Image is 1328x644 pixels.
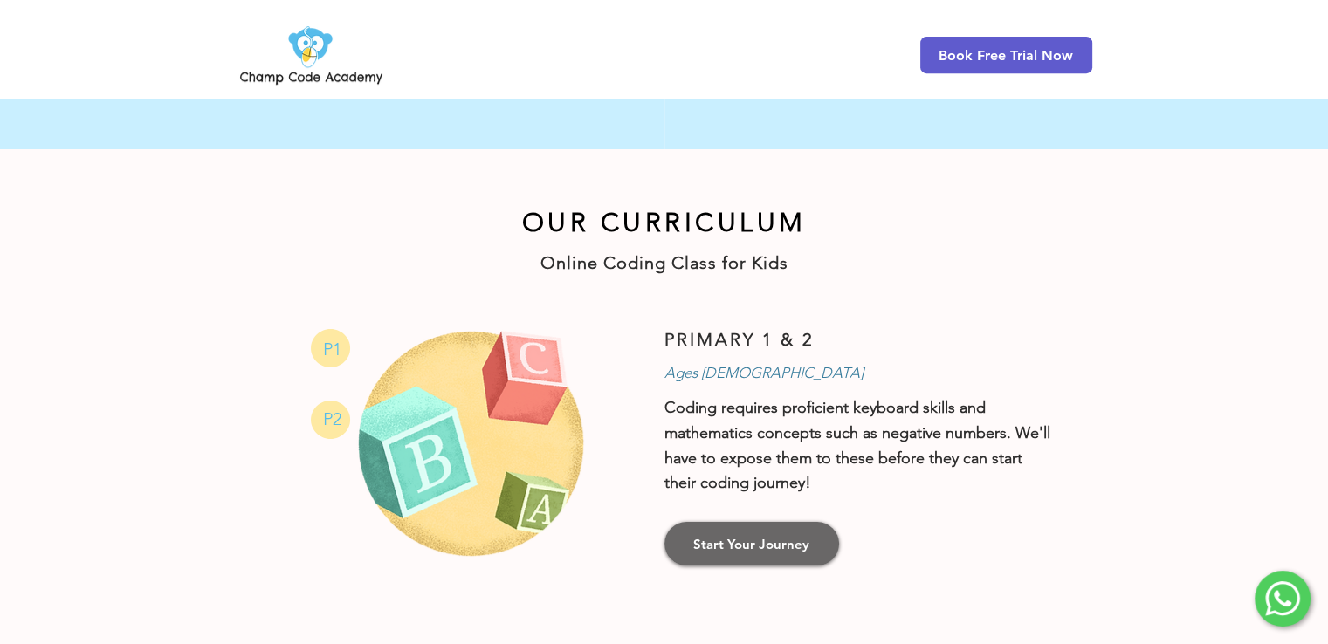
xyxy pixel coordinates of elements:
[311,401,350,439] svg: Online Coding Class for Primary 2
[354,329,589,563] img: Online Coding Class for Primary 1 and 2
[939,47,1073,64] span: Book Free Trial Now
[522,207,807,238] span: OUR CURRICULUM
[693,535,809,553] span: Start Your Journey
[664,329,814,350] span: PRIMARY 1 & 2
[323,339,341,360] span: P1
[920,37,1092,73] a: Book Free Trial Now
[664,364,864,381] span: Ages [DEMOGRAPHIC_DATA]
[323,408,341,429] span: P2
[311,329,350,367] svg: Online Coding Class for Primary 1
[664,522,839,565] a: Start Your Journey
[540,252,788,273] span: Online Coding Class for Kids
[237,21,386,89] img: Champ Code Academy Logo PNG.png
[664,395,1057,496] p: Coding requires proficient keyboard skills and mathematics concepts such as negative numbers. We'...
